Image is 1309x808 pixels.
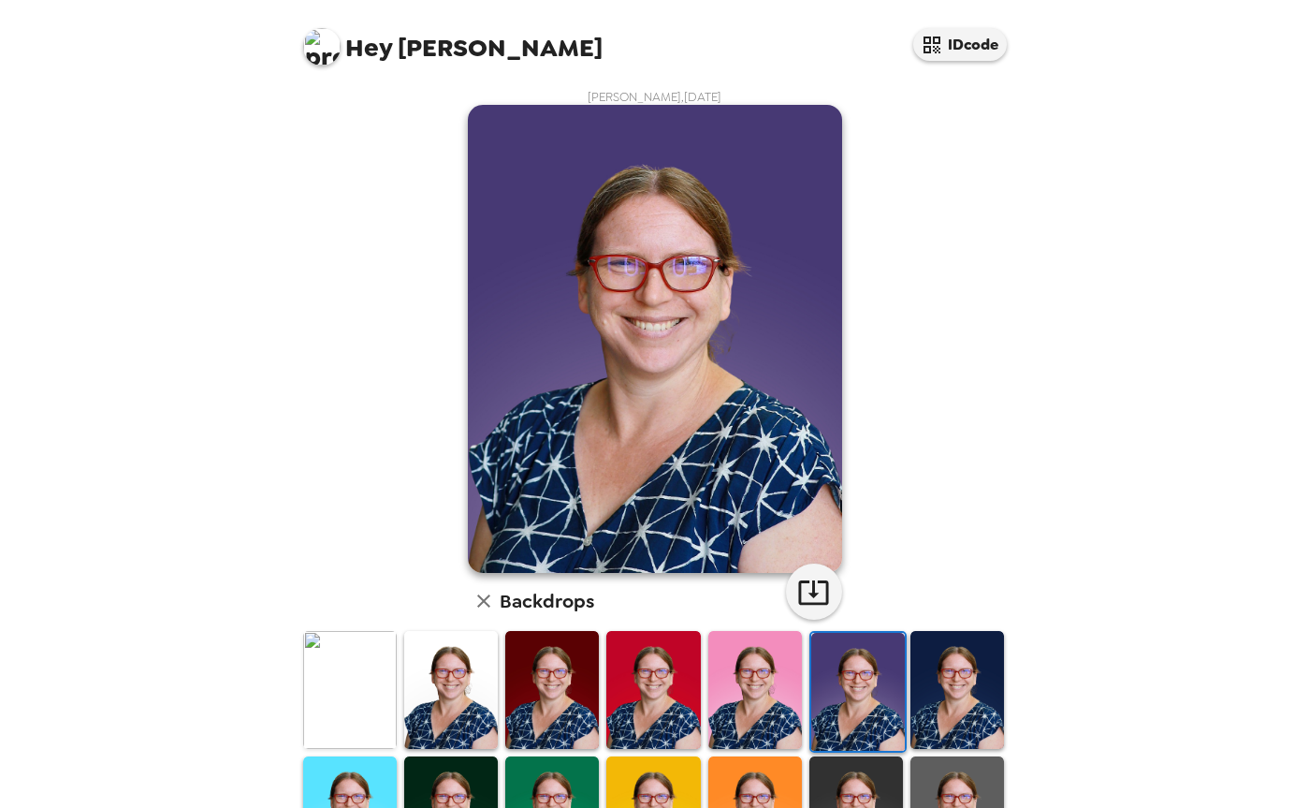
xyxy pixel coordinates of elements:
[303,631,397,748] img: Original
[588,89,721,105] span: [PERSON_NAME] , [DATE]
[468,105,842,573] img: user
[500,586,594,616] h6: Backdrops
[303,19,603,61] span: [PERSON_NAME]
[345,31,392,65] span: Hey
[913,28,1007,61] button: IDcode
[303,28,341,66] img: profile pic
